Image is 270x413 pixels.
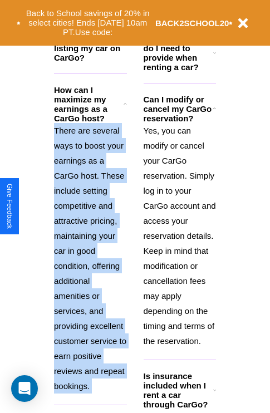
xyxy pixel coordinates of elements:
[11,375,38,402] div: Open Intercom Messenger
[54,85,124,123] h3: How can I maximize my earnings as a CarGo host?
[155,18,229,28] b: BACK2SCHOOL20
[6,184,13,229] div: Give Feedback
[144,95,213,123] h3: Can I modify or cancel my CarGo reservation?
[21,6,155,40] button: Back to School savings of 20% in select cities! Ends [DATE] 10am PT.Use code:
[54,123,127,394] p: There are several ways to boost your earnings as a CarGo host. These include setting competitive ...
[144,371,213,409] h3: Is insurance included when I rent a car through CarGo?
[144,34,214,72] h3: What documents do I need to provide when renting a car?
[144,123,217,348] p: Yes, you can modify or cancel your CarGo reservation. Simply log in to your CarGo account and acc...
